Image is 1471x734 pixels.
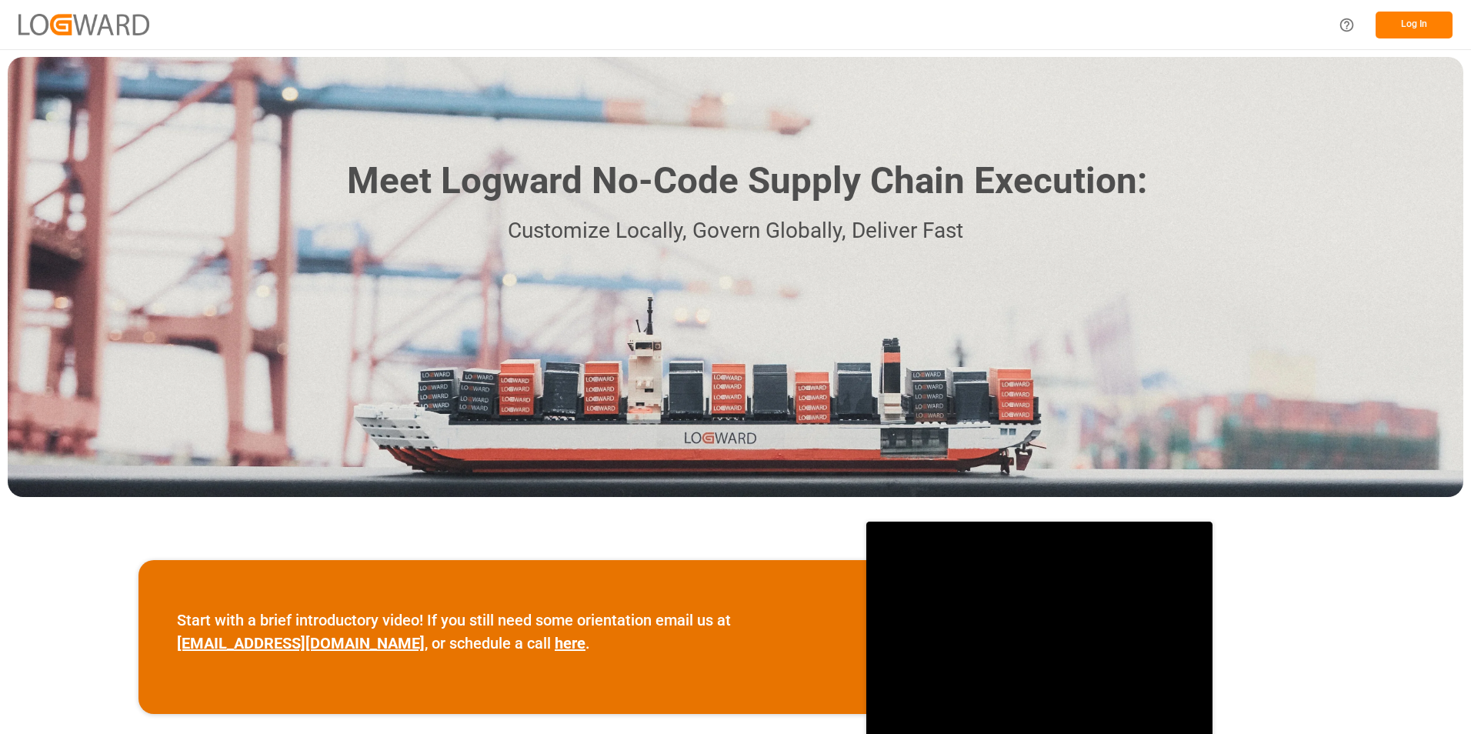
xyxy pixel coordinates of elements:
[177,609,828,655] p: Start with a brief introductory video! If you still need some orientation email us at , or schedu...
[324,214,1147,249] p: Customize Locally, Govern Globally, Deliver Fast
[555,634,585,652] a: here
[177,634,425,652] a: [EMAIL_ADDRESS][DOMAIN_NAME]
[18,14,149,35] img: Logward_new_orange.png
[347,154,1147,209] h1: Meet Logward No-Code Supply Chain Execution:
[1376,12,1453,38] button: Log In
[1329,8,1364,42] button: Help Center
